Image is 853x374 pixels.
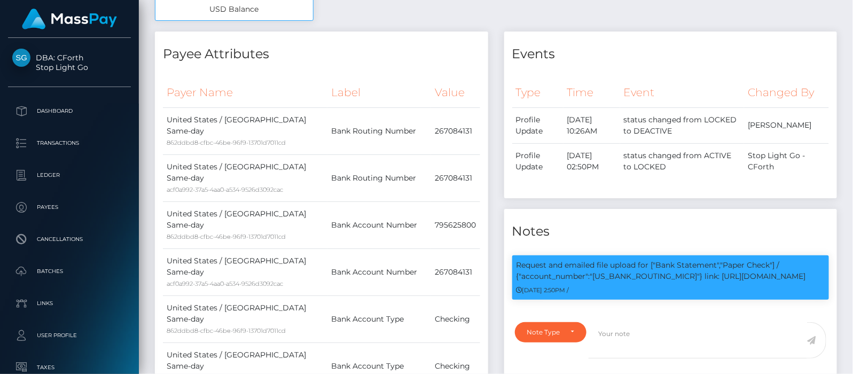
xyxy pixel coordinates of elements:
[167,139,286,146] small: 862ddbd8-cfbc-46be-96f9-13701d7011cd
[12,295,127,311] p: Links
[167,280,283,287] small: acf0a992-37a5-4aa0-a534-9526d3092cac
[163,107,327,154] td: United States / [GEOGRAPHIC_DATA] Same-day
[512,143,564,179] td: Profile Update
[564,143,620,179] td: [DATE] 02:50PM
[8,130,131,157] a: Transactions
[163,154,327,201] td: United States / [GEOGRAPHIC_DATA] Same-day
[620,107,745,143] td: status changed from LOCKED to DEACTIVE
[8,226,131,253] a: Cancellations
[12,263,127,279] p: Batches
[327,201,431,248] td: Bank Account Number
[12,199,127,215] p: Payees
[431,201,480,248] td: 795625800
[8,258,131,285] a: Batches
[517,286,569,294] small: [DATE] 2:50PM /
[12,103,127,119] p: Dashboard
[12,135,127,151] p: Transactions
[512,78,564,107] th: Type
[12,231,127,247] p: Cancellations
[327,248,431,295] td: Bank Account Number
[512,107,564,143] td: Profile Update
[431,154,480,201] td: 267084131
[163,248,327,295] td: United States / [GEOGRAPHIC_DATA] Same-day
[8,290,131,317] a: Links
[8,98,131,124] a: Dashboard
[431,107,480,154] td: 267084131
[163,45,480,64] h4: Payee Attributes
[744,143,829,179] td: Stop Light Go - CForth
[327,295,431,342] td: Bank Account Type
[512,222,829,241] h4: Notes
[167,186,283,193] small: acf0a992-37a5-4aa0-a534-9526d3092cac
[744,107,829,143] td: [PERSON_NAME]
[12,49,30,67] img: Stop Light Go
[527,328,562,337] div: Note Type
[327,154,431,201] td: Bank Routing Number
[431,248,480,295] td: 267084131
[8,162,131,189] a: Ledger
[327,78,431,107] th: Label
[517,260,825,282] p: Request and emailed file upload for ["Bank Statement","Paper Check"] / {"account_number":"[US_BAN...
[515,322,586,342] button: Note Type
[564,78,620,107] th: Time
[167,327,286,334] small: 862ddbd8-cfbc-46be-96f9-13701d7011cd
[163,295,327,342] td: United States / [GEOGRAPHIC_DATA] Same-day
[163,201,327,248] td: United States / [GEOGRAPHIC_DATA] Same-day
[8,53,131,72] span: DBA: CForth Stop Light Go
[431,295,480,342] td: Checking
[8,194,131,221] a: Payees
[744,78,829,107] th: Changed By
[163,78,327,107] th: Payer Name
[564,107,620,143] td: [DATE] 10:26AM
[22,9,117,29] img: MassPay Logo
[620,78,745,107] th: Event
[620,143,745,179] td: status changed from ACTIVE to LOCKED
[327,107,431,154] td: Bank Routing Number
[12,328,127,344] p: User Profile
[167,233,286,240] small: 862ddbd8-cfbc-46be-96f9-13701d7011cd
[431,78,480,107] th: Value
[8,322,131,349] a: User Profile
[12,167,127,183] p: Ledger
[512,45,829,64] h4: Events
